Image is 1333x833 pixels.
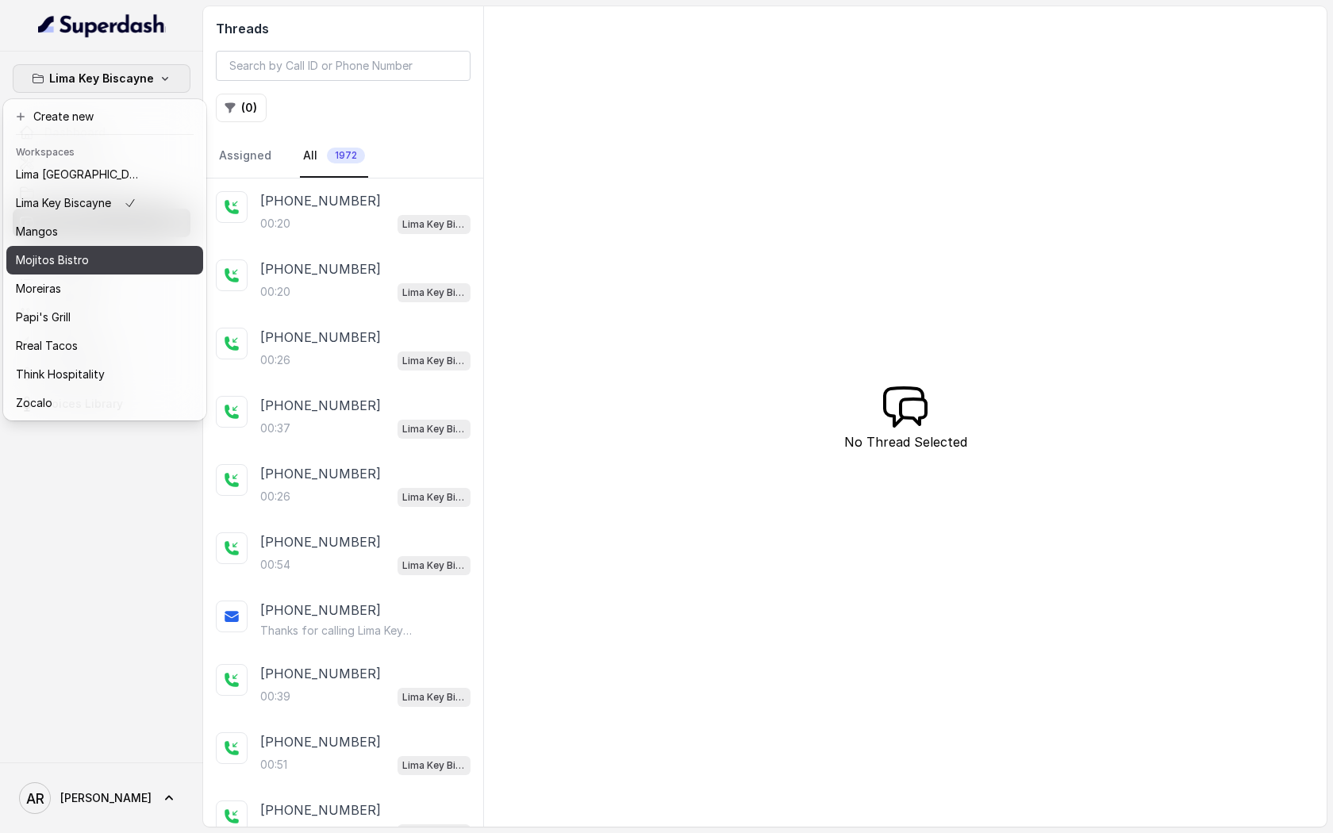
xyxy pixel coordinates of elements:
[16,251,89,270] p: Mojitos Bistro
[49,69,154,88] p: Lima Key Biscayne
[16,279,61,298] p: Moreiras
[6,138,203,163] header: Workspaces
[3,99,206,420] div: Lima Key Biscayne
[6,102,203,131] button: Create new
[16,365,105,384] p: Think Hospitality
[13,64,190,93] button: Lima Key Biscayne
[16,194,111,213] p: Lima Key Biscayne
[16,393,52,413] p: Zocalo
[16,336,78,355] p: Rreal Tacos
[16,222,58,241] p: Mangos
[16,308,71,327] p: Papi's Grill
[16,165,143,184] p: Lima [GEOGRAPHIC_DATA]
